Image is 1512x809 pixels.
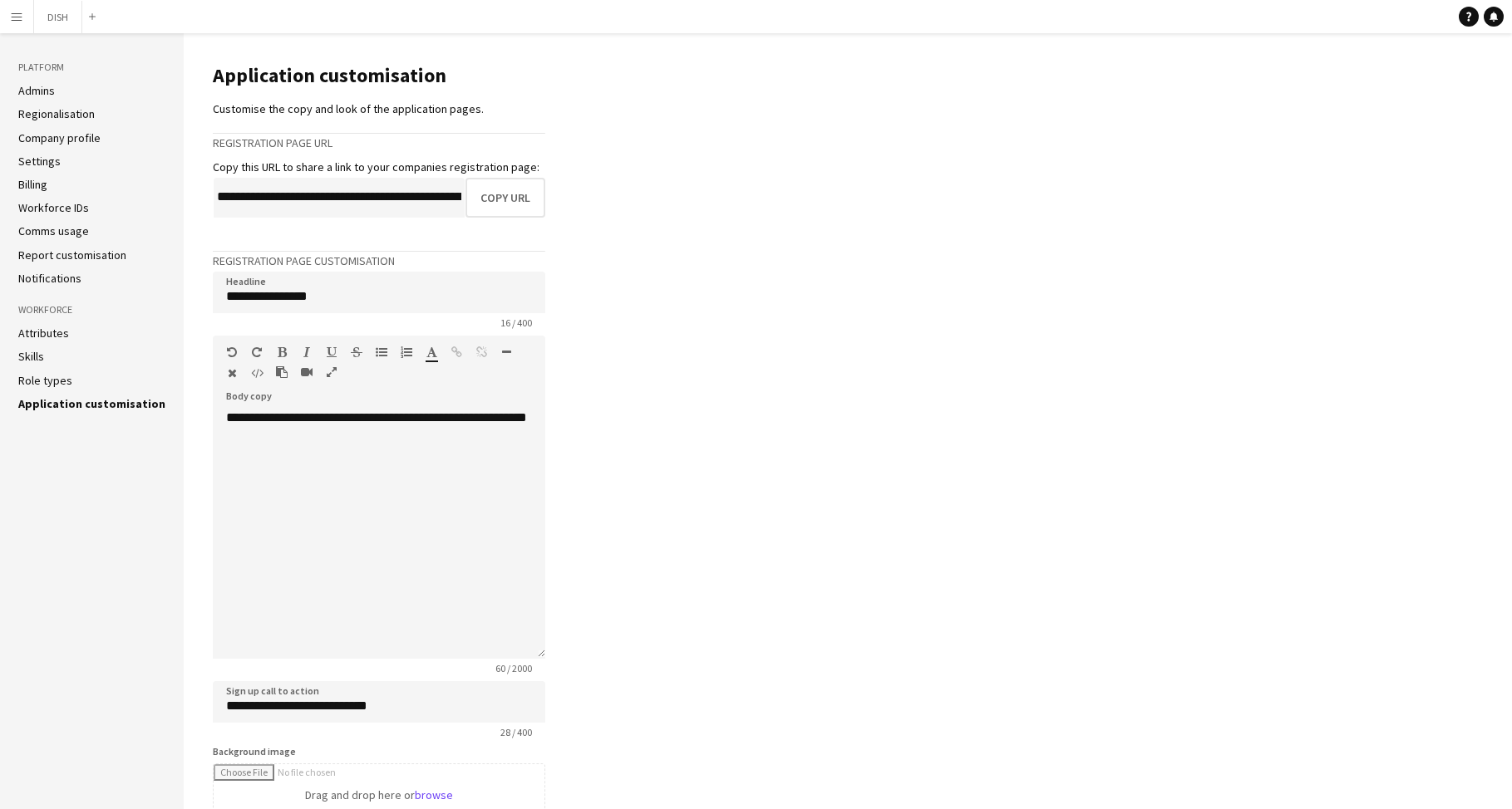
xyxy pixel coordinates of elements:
span: 60 / 2000 [482,662,545,674]
h3: Platform [18,60,165,75]
a: Billing [18,177,47,192]
button: Bold [276,346,288,359]
a: Report customisation [18,248,126,262]
h3: Registration page customisation [213,253,545,268]
button: Clear Formatting [226,366,238,380]
a: Settings [18,154,61,169]
a: Application customisation [18,396,165,411]
button: Underline [326,346,337,359]
button: HTML Code [251,366,263,380]
h3: Registration page URL [213,135,545,150]
a: Regionalisation [18,106,95,121]
a: Company profile [18,130,101,145]
button: Unordered List [376,346,387,359]
a: Role types [18,373,72,388]
a: Comms usage [18,223,89,238]
a: Skills [18,349,44,364]
div: Copy this URL to share a link to your companies registration page: [213,159,545,174]
span: 28 / 400 [487,726,545,738]
button: Copy URL [465,178,545,218]
a: Workforce IDs [18,200,89,215]
a: Admins [18,83,55,98]
a: Notifications [18,271,81,286]
a: Attributes [18,326,69,341]
button: Redo [251,346,263,359]
h3: Workforce [18,302,165,317]
button: Strikethrough [351,346,362,359]
button: Fullscreen [326,365,337,379]
button: Undo [226,346,238,359]
button: Insert video [301,365,313,379]
span: 16 / 400 [487,316,545,329]
h1: Application customisation [213,63,545,88]
button: Text Color [426,346,437,359]
button: Paste as plain text [276,365,288,379]
button: Ordered List [401,346,412,359]
button: Horizontal Line [500,346,512,359]
button: DISH [34,1,82,33]
button: Italic [301,346,313,359]
div: Customise the copy and look of the application pages. [213,101,545,116]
